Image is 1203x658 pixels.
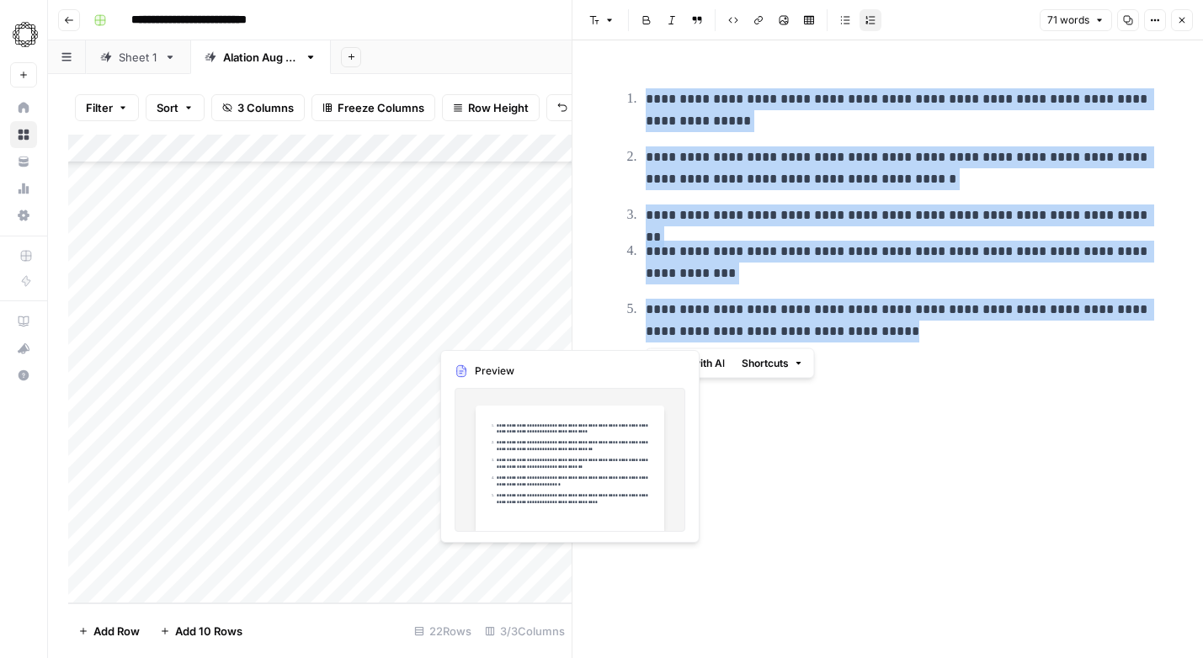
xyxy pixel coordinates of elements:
button: Filter [75,94,139,121]
button: 3 Columns [211,94,305,121]
button: Shortcuts [735,353,811,374]
button: Add 10 Rows [150,618,253,645]
a: Settings [10,202,37,229]
button: Sort [146,94,205,121]
img: Omniscient Logo [10,19,40,50]
span: Freeze Columns [338,99,424,116]
span: Add Row [93,623,140,639]
button: Freeze Columns [311,94,435,121]
a: Browse [10,121,37,148]
span: Filter [86,99,113,116]
a: AirOps Academy [10,308,37,335]
div: 22 Rows [407,618,478,645]
a: Usage [10,175,37,202]
span: 3 Columns [237,99,294,116]
div: Sheet 1 [119,49,157,66]
a: Alation [DATE] [190,40,331,74]
span: 71 words [1047,13,1089,28]
div: What's new? [11,336,36,361]
button: Edit with AI [650,353,732,374]
a: Your Data [10,148,37,175]
span: Add 10 Rows [175,623,242,639]
button: Add Row [68,618,150,645]
button: Row Height [442,94,540,121]
span: Shortcuts [742,356,789,371]
button: Workspace: Omniscient [10,13,37,56]
button: What's new? [10,335,37,362]
a: Sheet 1 [86,40,190,74]
span: Edit with AI [672,356,725,371]
span: Sort [157,99,178,116]
button: Help + Support [10,362,37,389]
div: Alation [DATE] [223,49,298,66]
button: 71 words [1040,9,1112,31]
a: Home [10,94,37,121]
div: 3/3 Columns [478,618,572,645]
span: Row Height [468,99,529,116]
